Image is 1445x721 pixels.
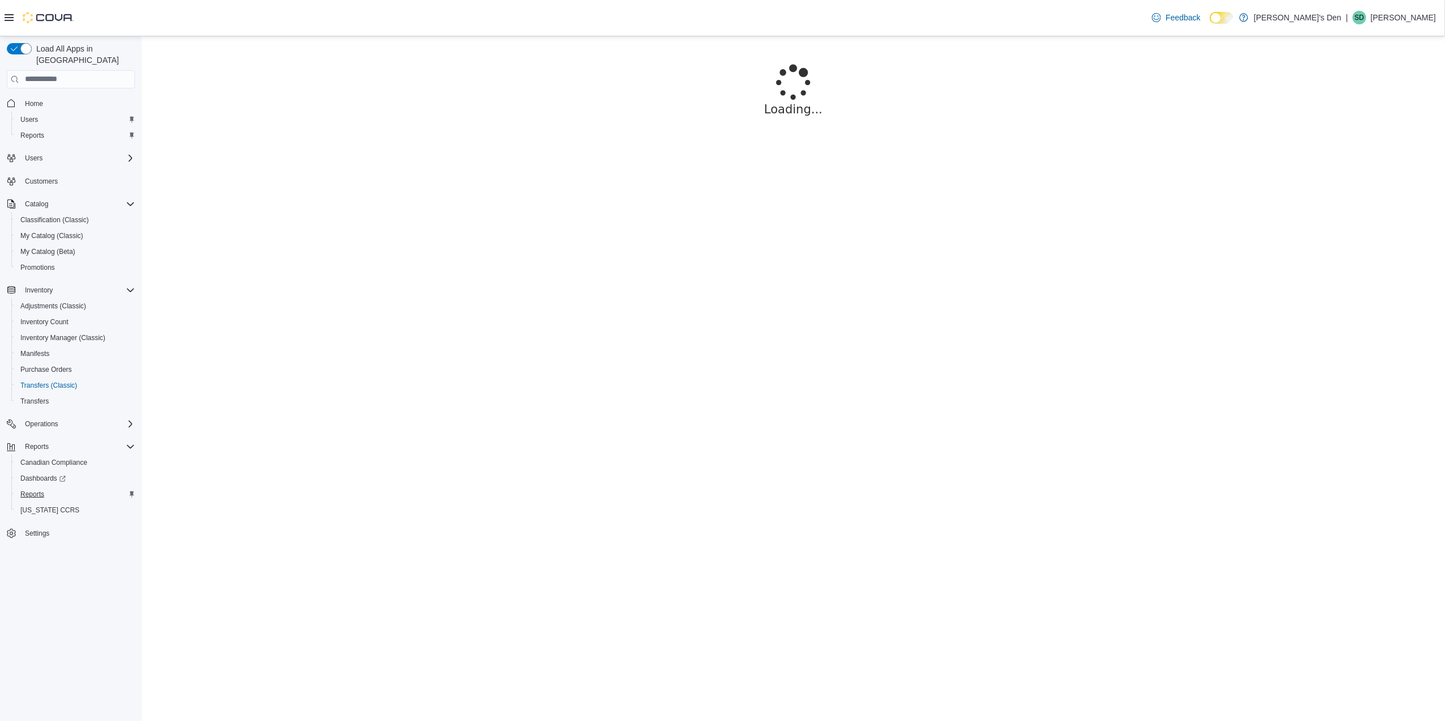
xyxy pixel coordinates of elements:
span: My Catalog (Beta) [20,247,75,256]
button: Customers [2,173,139,189]
span: Classification (Classic) [20,215,89,224]
span: Users [16,113,135,126]
a: Promotions [16,261,60,274]
button: Users [20,151,47,165]
a: Inventory Manager (Classic) [16,331,110,345]
span: Canadian Compliance [16,456,135,469]
span: Reports [16,129,135,142]
span: Operations [20,417,135,431]
button: Users [2,150,139,166]
a: Adjustments (Classic) [16,299,91,313]
span: Settings [25,529,49,538]
button: Reports [11,486,139,502]
span: My Catalog (Classic) [20,231,83,240]
button: Settings [2,525,139,541]
a: Manifests [16,347,54,360]
span: Inventory [20,283,135,297]
a: My Catalog (Beta) [16,245,80,258]
span: Users [20,115,38,124]
a: Dashboards [11,470,139,486]
span: Promotions [16,261,135,274]
button: Classification (Classic) [11,212,139,228]
span: Reports [16,487,135,501]
a: Users [16,113,43,126]
span: Catalog [25,200,48,209]
span: Washington CCRS [16,503,135,517]
span: Users [25,154,43,163]
p: Loading... [43,65,1261,83]
span: Transfers (Classic) [20,381,77,390]
button: Promotions [11,260,139,275]
button: Operations [2,416,139,432]
span: Classification (Classic) [16,213,135,227]
button: Adjustments (Classic) [11,298,139,314]
span: Inventory Count [20,317,69,326]
span: Operations [25,419,58,429]
button: [US_STATE] CCRS [11,502,139,518]
span: Load All Apps in [GEOGRAPHIC_DATA] [32,43,135,66]
span: Transfers [16,395,135,408]
button: My Catalog (Classic) [11,228,139,244]
button: Reports [11,128,139,143]
button: Manifests [11,346,139,362]
button: My Catalog (Beta) [11,244,139,260]
a: Customers [20,175,62,188]
a: Feedback [1147,6,1205,29]
button: Purchase Orders [11,362,139,378]
button: Canadian Compliance [11,455,139,470]
div: Shawn Dang [1353,11,1366,24]
a: Dashboards [16,472,70,485]
button: Transfers [11,393,139,409]
span: Manifests [20,349,49,358]
span: Reports [20,490,44,499]
p: [PERSON_NAME] [1371,11,1436,24]
a: Inventory Count [16,315,73,329]
span: Customers [25,177,58,186]
a: Purchase Orders [16,363,77,376]
span: Home [20,96,135,111]
span: Home [25,99,43,108]
span: Manifests [16,347,135,360]
span: Purchase Orders [16,363,135,376]
span: Users [20,151,135,165]
a: Home [20,97,48,111]
span: My Catalog (Classic) [16,229,135,243]
span: Adjustments (Classic) [16,299,135,313]
a: [US_STATE] CCRS [16,503,84,517]
a: Settings [20,527,54,540]
span: Dashboards [16,472,135,485]
p: [PERSON_NAME]'s Den [1254,11,1341,24]
span: Inventory Count [16,315,135,329]
a: Canadian Compliance [16,456,92,469]
button: Users [11,112,139,128]
span: Inventory [25,286,53,295]
span: Catalog [20,197,135,211]
a: Reports [16,487,49,501]
span: Feedback [1166,12,1200,23]
span: Adjustments (Classic) [20,302,86,311]
a: Transfers (Classic) [16,379,82,392]
a: Reports [16,129,49,142]
span: Transfers [20,397,49,406]
span: My Catalog (Beta) [16,245,135,258]
p: | [1346,11,1348,24]
span: Dashboards [20,474,66,483]
span: Inventory Manager (Classic) [16,331,135,345]
a: Transfers [16,395,53,408]
span: Purchase Orders [20,365,72,374]
input: Dark Mode [1210,12,1234,24]
a: Classification (Classic) [16,213,94,227]
span: Reports [20,131,44,140]
span: Promotions [20,263,55,272]
nav: Complex example [7,91,135,571]
span: SD [1355,11,1365,24]
span: Inventory Manager (Classic) [20,333,105,342]
span: Transfers (Classic) [16,379,135,392]
button: Inventory [20,283,57,297]
span: Reports [25,442,49,451]
button: Reports [2,439,139,455]
span: [US_STATE] CCRS [20,506,79,515]
button: Transfers (Classic) [11,378,139,393]
button: Operations [20,417,63,431]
